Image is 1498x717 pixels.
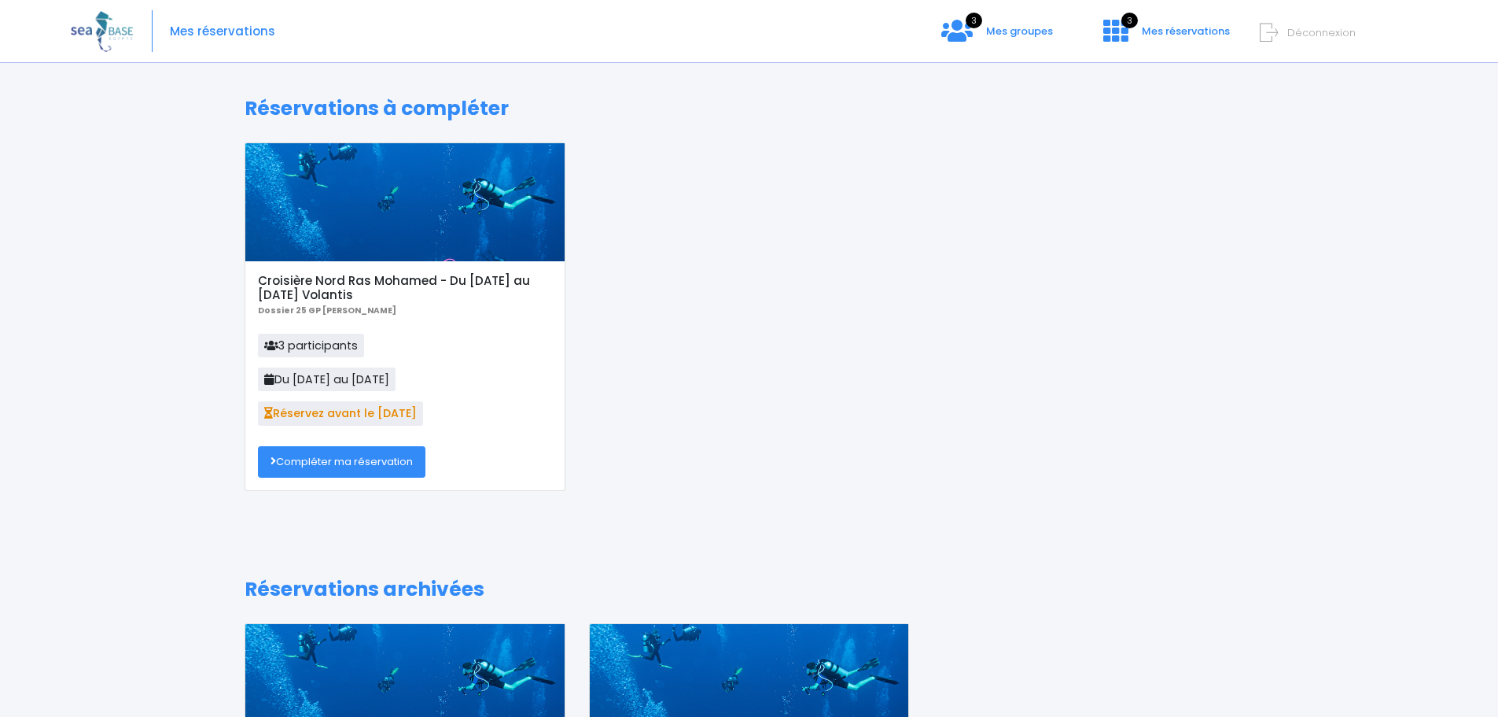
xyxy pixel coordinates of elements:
[1091,29,1239,44] a: 3 Mes réservations
[258,401,423,425] span: Réservez avant le [DATE]
[966,13,982,28] span: 3
[245,578,1253,601] h1: Réservations archivées
[986,24,1053,39] span: Mes groupes
[1142,24,1230,39] span: Mes réservations
[258,334,364,357] span: 3 participants
[1287,25,1356,40] span: Déconnexion
[245,97,1253,120] h1: Réservations à compléter
[258,368,396,391] span: Du [DATE] au [DATE]
[258,305,396,316] b: Dossier 25 GP [PERSON_NAME]
[258,274,551,302] h5: Croisière Nord Ras Mohamed - Du [DATE] au [DATE] Volantis
[929,29,1066,44] a: 3 Mes groupes
[1121,13,1138,28] span: 3
[258,446,425,478] a: Compléter ma réservation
